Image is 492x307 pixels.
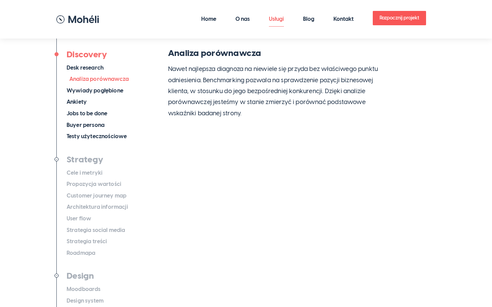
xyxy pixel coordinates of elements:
[333,12,354,27] a: Kontakt
[99,4,436,34] nav: Main navigation
[67,237,107,246] span: Strategia treści
[303,12,314,27] a: Blog
[67,215,91,223] span: User flow
[67,49,107,59] a: Discovery
[201,12,216,27] a: Home
[67,109,107,118] span: Jobs to be done
[69,75,129,83] span: Analiza porównawcza
[67,121,105,129] span: Buyer persona
[67,285,101,293] span: Moodboards
[67,154,103,164] a: Strategy
[67,132,127,141] span: Testy użytecznościowe
[67,64,104,72] span: Desk research
[67,87,123,95] span: Wywiady pogłębione
[373,11,426,25] a: Rozpocznij projekt
[67,297,104,305] span: Design system
[67,249,95,257] span: Roadmapa
[168,48,386,58] h2: Analiza porównawcza
[67,169,102,177] span: Cele i metryki
[67,180,121,188] span: Propozycja wartości
[67,226,125,234] span: Strategia social media
[67,271,94,281] a: Design
[67,192,126,200] span: Customer journey map
[235,12,250,27] a: O nas
[269,12,284,27] a: Usługi
[168,63,386,119] p: Nawet najlepsza diagnoza na niewiele się przyda bez właściwego punktu odniesienia. Benchmarking p...
[67,98,87,106] span: Ankiety
[67,203,128,211] span: Architektura informacji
